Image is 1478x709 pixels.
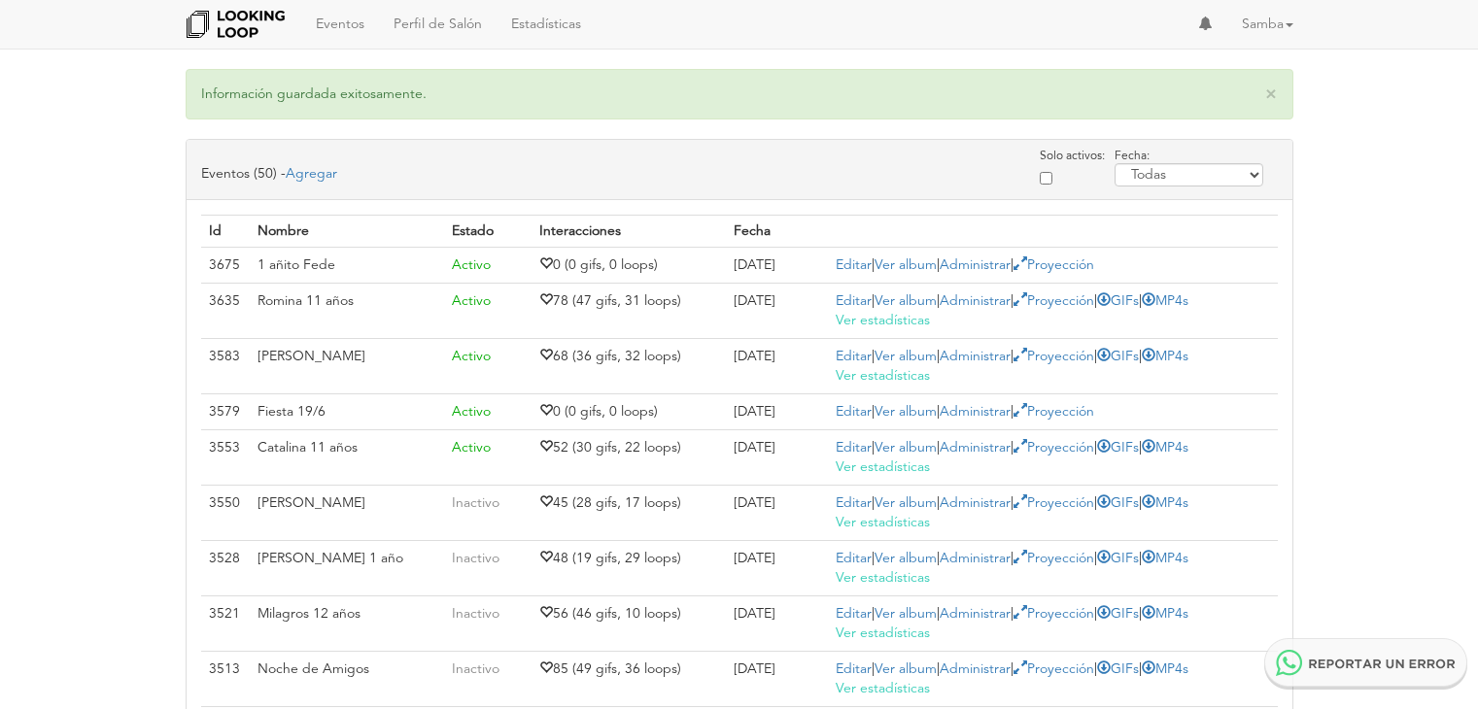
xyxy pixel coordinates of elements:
[201,216,250,248] th: Id
[836,516,930,529] a: Ver estadísticas
[532,652,726,707] td: 85 (49 gifs, 36 loops)
[875,294,937,308] a: Ver album
[836,314,930,327] a: Ver estadísticas
[250,652,445,707] td: Noche de Amigos
[828,430,1277,486] td: | | | | |
[201,430,250,486] td: 3553
[532,430,726,486] td: 52 (30 gifs, 22 loops)
[875,607,937,621] a: Ver album
[1142,607,1188,621] a: MP4s
[1014,552,1094,565] a: Proyección
[1097,350,1139,363] a: GIFs
[940,662,1011,676] a: Administrar
[201,394,250,430] td: 3579
[1014,405,1094,419] a: Proyección
[726,284,828,339] td: [DATE]
[726,394,828,430] td: [DATE]
[201,541,250,596] td: 3528
[726,248,828,284] td: [DATE]
[1014,350,1094,363] a: Proyección
[532,486,726,541] td: 45 (28 gifs, 17 loops)
[940,496,1011,510] a: Administrar
[1097,496,1139,510] a: GIFs
[940,294,1011,308] a: Administrar
[828,394,1277,430] td: | | |
[250,248,445,284] td: 1 añito Fede
[452,294,491,308] span: Activo
[452,552,499,565] span: Inactivo
[250,541,445,596] td: [PERSON_NAME] 1 año
[940,405,1011,419] a: Administrar
[250,216,445,248] th: Nombre
[1097,607,1139,621] a: GIFs
[836,294,872,308] a: Editar
[726,216,828,248] th: Fecha
[828,339,1277,394] td: | | | | |
[828,486,1277,541] td: | | | | |
[828,248,1277,284] td: | | |
[201,596,250,652] td: 3521
[875,350,937,363] a: Ver album
[250,339,445,394] td: [PERSON_NAME]
[452,350,491,363] span: Activo
[828,652,1277,707] td: | | | | |
[1014,441,1094,455] a: Proyección
[186,69,1293,119] p: Información guardada exitosamente.
[726,339,828,394] td: [DATE]
[726,596,828,652] td: [DATE]
[1014,662,1094,676] a: Proyección
[940,552,1011,565] a: Administrar
[201,150,337,188] div: Eventos (50) -
[875,662,937,676] a: Ver album
[444,216,532,248] th: Estado
[250,430,445,486] td: Catalina 11 años
[836,350,872,363] a: Editar
[940,441,1011,455] a: Administrar
[1142,496,1188,510] a: MP4s
[452,662,499,676] span: Inactivo
[1264,638,1468,690] img: Reportar un error
[250,596,445,652] td: Milagros 12 años
[201,284,250,339] td: 3635
[875,258,937,272] a: Ver album
[532,248,726,284] td: 0 (0 gifs, 0 loops)
[1142,294,1188,308] a: MP4s
[836,405,872,419] a: Editar
[452,258,491,272] span: Activo
[836,682,930,695] a: Ver estadísticas
[1014,294,1094,308] a: Proyección
[1142,552,1188,565] a: MP4s
[836,258,872,272] a: Editar
[532,339,726,394] td: 68 (36 gifs, 32 loops)
[875,441,937,455] a: Ver album
[201,248,250,284] td: 3675
[1040,150,1105,163] label: Solo activos:
[1264,84,1278,105] a: close
[1097,552,1139,565] a: GIFs
[1014,607,1094,621] a: Proyección
[250,394,445,430] td: Fiesta 19/6
[940,258,1011,272] a: Administrar
[452,405,491,419] span: Activo
[836,662,872,676] a: Editar
[836,552,872,565] a: Editar
[1097,441,1139,455] a: GIFs
[532,541,726,596] td: 48 (19 gifs, 29 loops)
[1142,441,1188,455] a: MP4s
[532,596,726,652] td: 56 (46 gifs, 10 loops)
[828,541,1277,596] td: | | | | |
[875,552,937,565] a: Ver album
[250,284,445,339] td: Romina 11 años
[836,441,872,455] a: Editar
[836,369,930,383] a: Ver estadísticas
[532,216,726,248] th: Interacciones
[1014,258,1094,272] a: Proyección
[532,394,726,430] td: 0 (0 gifs, 0 loops)
[1142,350,1188,363] a: MP4s
[836,571,930,585] a: Ver estadísticas
[836,496,872,510] a: Editar
[726,430,828,486] td: [DATE]
[1014,496,1094,510] a: Proyección
[940,350,1011,363] a: Administrar
[1097,662,1139,676] a: GIFs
